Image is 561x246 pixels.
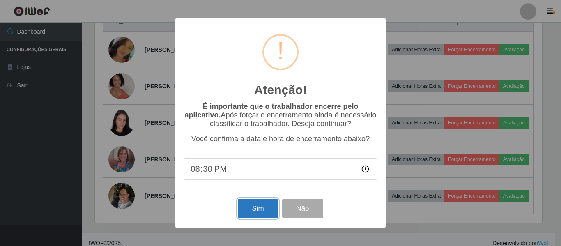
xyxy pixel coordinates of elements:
p: Após forçar o encerramento ainda é necessário classificar o trabalhador. Deseja continuar? [184,102,377,128]
p: Você confirma a data e hora de encerramento abaixo? [184,135,377,143]
button: Sim [238,199,278,218]
button: Não [282,199,323,218]
h2: Atenção! [254,83,307,97]
b: É importante que o trabalhador encerre pelo aplicativo. [184,102,358,119]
